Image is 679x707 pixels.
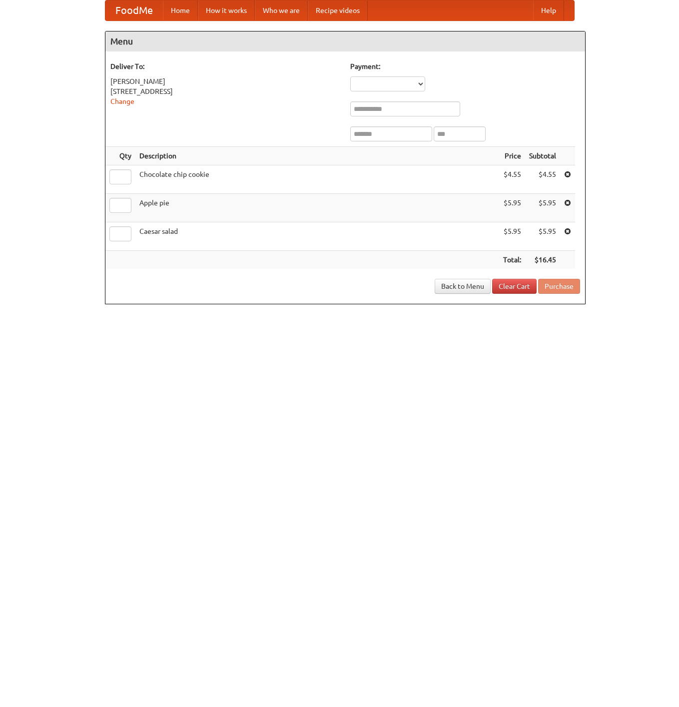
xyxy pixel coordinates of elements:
[105,31,585,51] h4: Menu
[538,279,580,294] button: Purchase
[525,147,560,165] th: Subtotal
[350,61,580,71] h5: Payment:
[135,147,499,165] th: Description
[499,165,525,194] td: $4.55
[110,86,340,96] div: [STREET_ADDRESS]
[499,194,525,222] td: $5.95
[525,251,560,269] th: $16.45
[135,222,499,251] td: Caesar salad
[255,0,308,20] a: Who we are
[110,97,134,105] a: Change
[105,147,135,165] th: Qty
[135,165,499,194] td: Chocolate chip cookie
[492,279,537,294] a: Clear Cart
[533,0,564,20] a: Help
[198,0,255,20] a: How it works
[525,222,560,251] td: $5.95
[499,222,525,251] td: $5.95
[499,251,525,269] th: Total:
[308,0,368,20] a: Recipe videos
[105,0,163,20] a: FoodMe
[525,165,560,194] td: $4.55
[110,76,340,86] div: [PERSON_NAME]
[525,194,560,222] td: $5.95
[499,147,525,165] th: Price
[435,279,491,294] a: Back to Menu
[110,61,340,71] h5: Deliver To:
[163,0,198,20] a: Home
[135,194,499,222] td: Apple pie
